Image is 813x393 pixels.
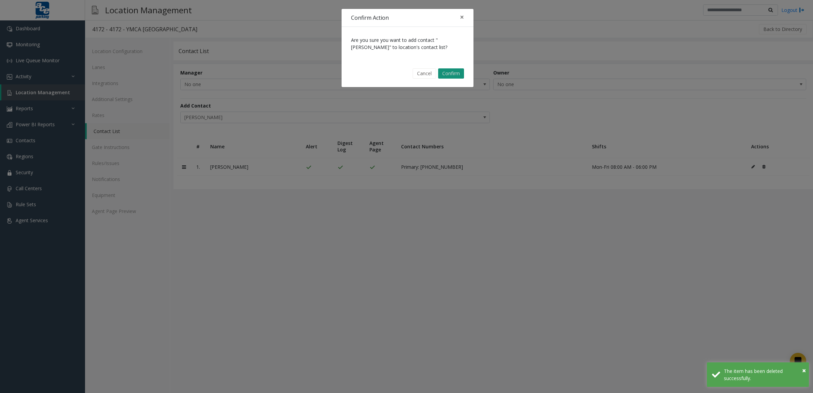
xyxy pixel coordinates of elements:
[460,12,464,22] span: ×
[455,9,469,26] button: Close
[413,68,436,79] button: Cancel
[351,14,389,22] h4: Confirm Action
[438,68,464,79] button: Confirm
[724,367,804,382] div: The item has been deleted successfully.
[802,366,806,375] span: ×
[342,27,474,60] div: Are you sure you want to add contact "[PERSON_NAME]" to location's contact list?
[802,365,806,376] button: Close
